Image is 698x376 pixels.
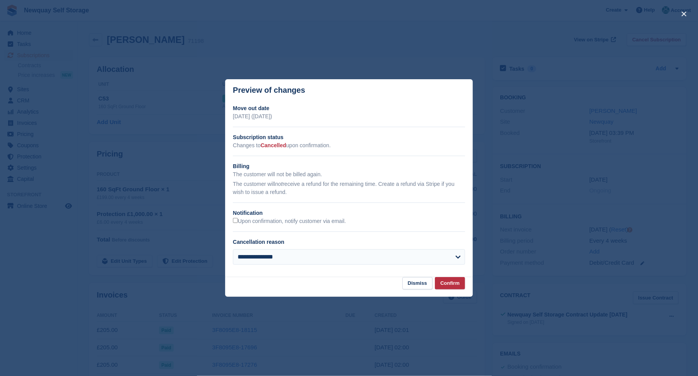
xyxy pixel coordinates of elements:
input: Upon confirmation, notify customer via email. [233,218,238,223]
em: not [275,181,282,187]
h2: Notification [233,209,465,217]
span: Cancelled [261,142,286,148]
button: close [678,8,690,20]
p: The customer will not be billed again. [233,170,465,179]
label: Upon confirmation, notify customer via email. [233,218,346,225]
button: Confirm [435,277,465,290]
h2: Subscription status [233,133,465,141]
h2: Billing [233,162,465,170]
button: Dismiss [402,277,433,290]
h2: Move out date [233,104,465,112]
p: Preview of changes [233,86,305,95]
p: [DATE] ([DATE]) [233,112,465,121]
p: The customer will receive a refund for the remaining time. Create a refund via Stripe if you wish... [233,180,465,196]
p: Changes to upon confirmation. [233,141,465,150]
label: Cancellation reason [233,239,284,245]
